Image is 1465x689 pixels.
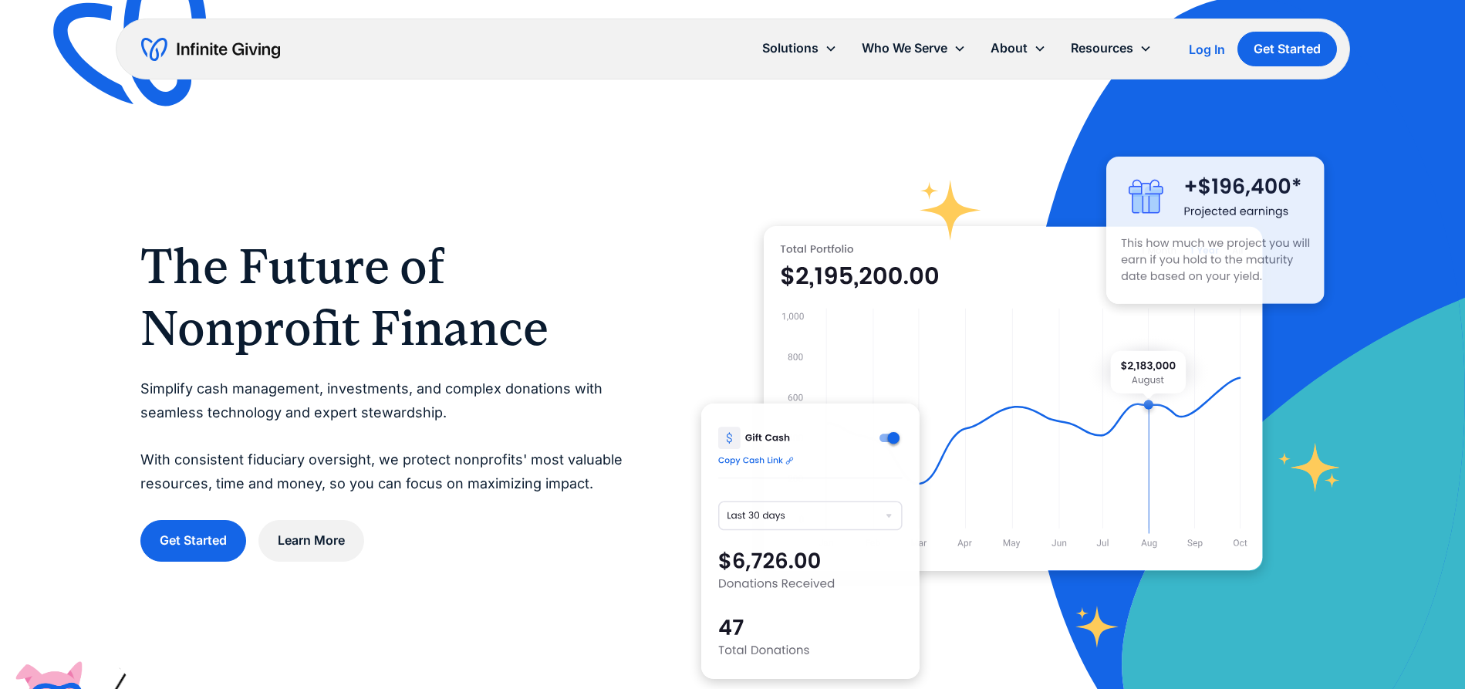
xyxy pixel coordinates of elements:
[1058,32,1164,65] div: Resources
[140,520,246,561] a: Get Started
[1278,443,1341,491] img: fundraising star
[141,37,280,62] a: home
[978,32,1058,65] div: About
[1189,40,1225,59] a: Log In
[701,404,920,679] img: donation software for nonprofits
[991,38,1028,59] div: About
[140,377,640,495] p: Simplify cash management, investments, and complex donations with seamless technology and expert ...
[849,32,978,65] div: Who We Serve
[1071,38,1133,59] div: Resources
[140,235,640,359] h1: The Future of Nonprofit Finance
[1189,43,1225,56] div: Log In
[762,38,819,59] div: Solutions
[750,32,849,65] div: Solutions
[862,38,947,59] div: Who We Serve
[1237,32,1337,66] a: Get Started
[258,520,364,561] a: Learn More
[764,226,1263,571] img: nonprofit donation platform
